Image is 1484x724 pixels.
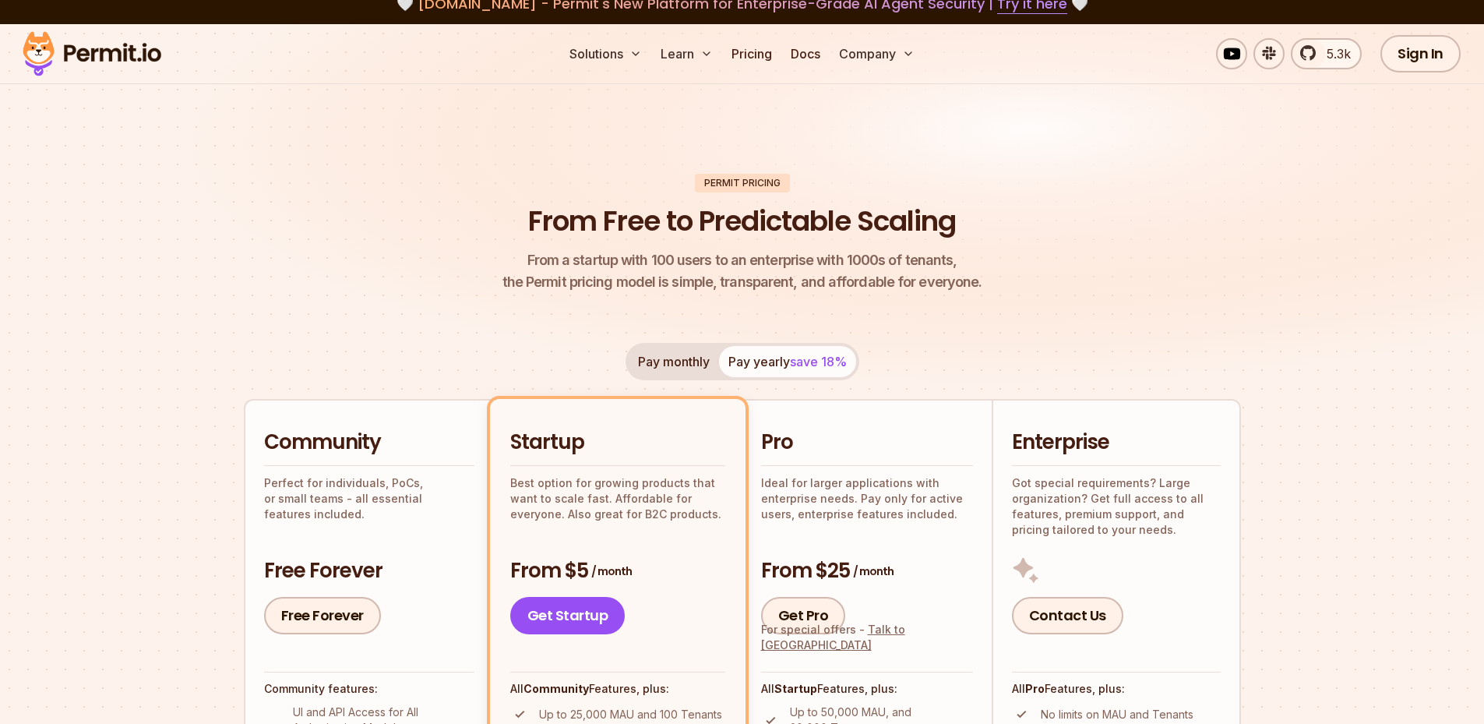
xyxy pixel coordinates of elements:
[510,429,725,457] h2: Startup
[264,429,474,457] h2: Community
[539,707,722,722] p: Up to 25,000 MAU and 100 Tenants
[528,202,956,241] h1: From Free to Predictable Scaling
[833,38,921,69] button: Company
[510,681,725,697] h4: All Features, plus:
[1012,681,1221,697] h4: All Features, plus:
[761,622,973,653] div: For special offers -
[502,249,982,293] p: the Permit pricing model is simple, transparent, and affordable for everyone.
[563,38,648,69] button: Solutions
[1012,597,1123,634] a: Contact Us
[510,597,626,634] a: Get Startup
[510,557,725,585] h3: From $5
[1041,707,1193,722] p: No limits on MAU and Tenants
[523,682,589,695] strong: Community
[1291,38,1362,69] a: 5.3k
[654,38,719,69] button: Learn
[1012,475,1221,538] p: Got special requirements? Large organization? Get full access to all features, premium support, a...
[853,563,894,579] span: / month
[1317,44,1351,63] span: 5.3k
[761,557,973,585] h3: From $25
[761,475,973,522] p: Ideal for larger applications with enterprise needs. Pay only for active users, enterprise featur...
[264,597,381,634] a: Free Forever
[502,249,982,271] span: From a startup with 100 users to an enterprise with 1000s of tenants,
[264,681,474,697] h4: Community features:
[264,475,474,522] p: Perfect for individuals, PoCs, or small teams - all essential features included.
[761,681,973,697] h4: All Features, plus:
[629,346,719,377] button: Pay monthly
[784,38,827,69] a: Docs
[1012,429,1221,457] h2: Enterprise
[1380,35,1461,72] a: Sign In
[774,682,817,695] strong: Startup
[510,475,725,522] p: Best option for growing products that want to scale fast. Affordable for everyone. Also great for...
[761,597,846,634] a: Get Pro
[1025,682,1045,695] strong: Pro
[695,174,790,192] div: Permit Pricing
[16,27,168,80] img: Permit logo
[591,563,632,579] span: / month
[761,429,973,457] h2: Pro
[725,38,778,69] a: Pricing
[264,557,474,585] h3: Free Forever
